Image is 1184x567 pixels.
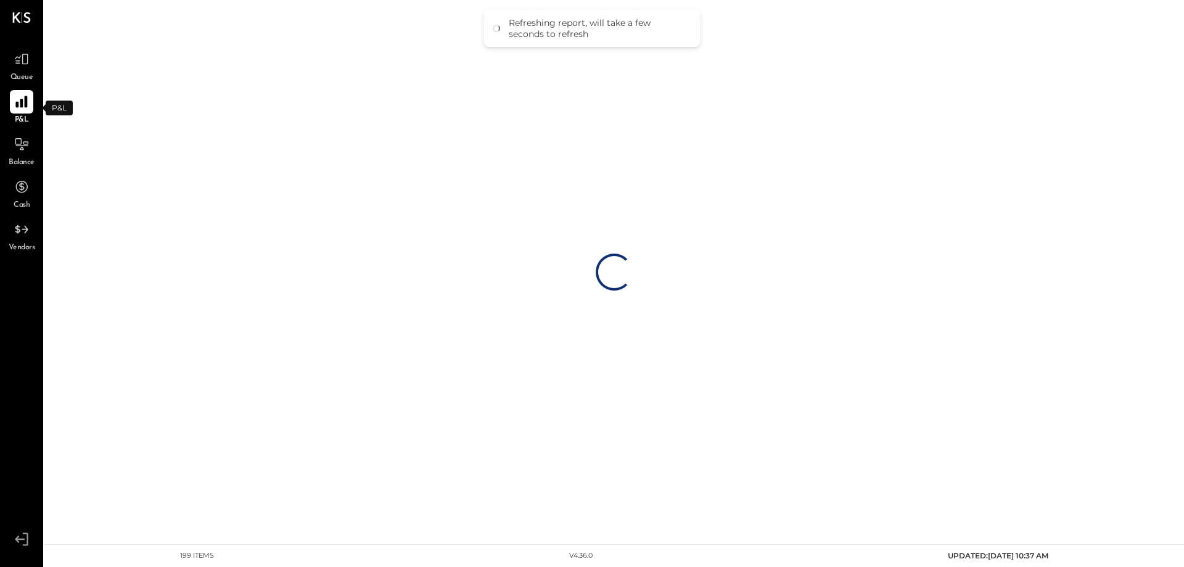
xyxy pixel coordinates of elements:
div: v 4.36.0 [569,551,593,561]
a: Vendors [1,218,43,254]
span: Cash [14,200,30,211]
div: Refreshing report, will take a few seconds to refresh [509,17,688,39]
div: 199 items [180,551,214,561]
span: Queue [10,72,33,83]
span: Vendors [9,242,35,254]
span: UPDATED: [DATE] 10:37 AM [948,551,1048,560]
span: Balance [9,157,35,168]
div: P&L [46,101,73,115]
a: Queue [1,48,43,83]
a: P&L [1,90,43,126]
a: Balance [1,133,43,168]
span: P&L [15,115,29,126]
a: Cash [1,175,43,211]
